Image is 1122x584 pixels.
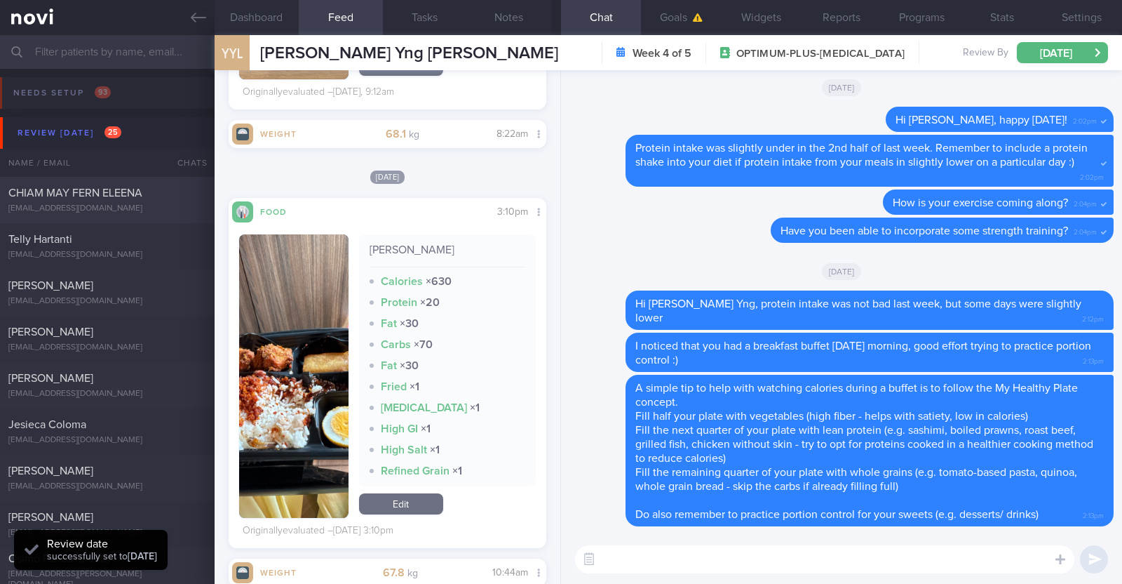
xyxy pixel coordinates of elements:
div: Weight [253,127,309,139]
strong: 68.1 [386,128,406,140]
span: 2:04pm [1074,196,1097,209]
span: Osimo Panduwinarto [8,553,110,564]
span: A simple tip to help with watching calories during a buffet is to follow the My Healthy Plate con... [635,383,1078,408]
span: 2:04pm [1074,224,1097,237]
strong: Fat [381,318,397,329]
strong: × 630 [426,276,452,287]
span: CHIAM MAY FERN ELEENA [8,187,142,199]
span: 2:12pm [1082,311,1104,324]
strong: Calories [381,276,423,287]
span: [DATE] [370,171,405,184]
strong: High GI [381,423,418,434]
span: [PERSON_NAME] [8,373,93,384]
span: Fill the remaining quarter of your plate with whole grains (e.g. tomato-based pasta, quinoa, whol... [635,467,1077,492]
img: Nasi Lemak [239,234,349,518]
div: [EMAIL_ADDRESS][DOMAIN_NAME] [8,435,206,446]
strong: × 30 [400,318,419,329]
strong: Carbs [381,339,411,350]
span: Hi [PERSON_NAME], happy [DATE]! [895,114,1067,126]
strong: Protein [381,297,417,308]
span: 93 [95,86,111,98]
div: [EMAIL_ADDRESS][DOMAIN_NAME] [8,528,206,538]
strong: × 1 [421,423,431,434]
span: Review By [963,47,1008,60]
span: 3:10pm [497,207,528,217]
span: Fill the next quarter of your plate with lean protein (e.g. sashimi, boiled prawns, roast beef, g... [635,425,1093,464]
span: Do also remember to practice portion control for your sweets (e.g. desserts/ drinks) [635,509,1039,520]
strong: Fried [381,381,407,392]
strong: × 70 [414,339,433,350]
div: Review date [47,537,157,551]
span: 2:02pm [1073,113,1097,126]
div: [EMAIL_ADDRESS][DOMAIN_NAME] [8,482,206,492]
span: [PERSON_NAME] [8,280,93,291]
div: [PERSON_NAME] [370,243,525,267]
span: Hi [PERSON_NAME] Yng, protein intake was not bad last week, but some days were slightly lower [635,298,1081,324]
div: Originally evaluated – [DATE] 3:10pm [243,525,393,538]
div: Needs setup [10,84,114,102]
a: Edit [359,493,443,515]
span: 2:13pm [1083,353,1104,366]
span: Jesieca Coloma [8,419,86,430]
span: How is your exercise coming along? [893,197,1068,208]
strong: Week 4 of 5 [633,46,691,60]
strong: [MEDICAL_DATA] [381,402,467,413]
div: [EMAIL_ADDRESS][DOMAIN_NAME] [8,296,206,307]
span: [PERSON_NAME] Yng [PERSON_NAME] [260,45,558,62]
span: [DATE] [822,79,862,96]
strong: × 30 [400,360,419,371]
div: Chats [158,149,215,177]
span: Fill half your plate with vegetables (high fiber - helps with satiety, low in calories) [635,411,1028,422]
div: YYL [211,27,253,81]
span: 10:44am [492,568,528,578]
div: [EMAIL_ADDRESS][DOMAIN_NAME] [8,389,206,399]
strong: High Salt [381,444,427,456]
div: Review [DATE] [14,124,125,142]
strong: Refined Grain [381,465,450,477]
strong: × 1 [452,465,462,477]
span: 25 [104,126,121,138]
strong: × 1 [410,381,419,392]
div: [EMAIL_ADDRESS][DOMAIN_NAME] [8,250,206,260]
span: 2:13pm [1083,507,1104,521]
span: [PERSON_NAME] [8,326,93,338]
span: Have you been able to incorporate some strength training? [780,225,1068,237]
span: 8:22am [496,129,528,139]
small: kg [407,569,418,578]
small: kg [409,130,419,140]
strong: × 1 [470,402,480,413]
span: [PERSON_NAME] [8,512,93,523]
strong: × 20 [420,297,440,308]
div: Food [253,205,309,217]
div: [EMAIL_ADDRESS][DOMAIN_NAME] [8,204,206,214]
div: Originally evaluated – [DATE], 9:12am [243,86,394,99]
span: Telly Hartanti [8,234,72,245]
div: [EMAIL_ADDRESS][DOMAIN_NAME] [8,343,206,353]
strong: × 1 [430,444,440,456]
strong: Fat [381,360,397,371]
span: 2:02pm [1080,169,1104,182]
span: successfully set to [47,552,157,562]
button: [DATE] [1017,42,1108,63]
span: [PERSON_NAME] [8,465,93,477]
span: [DATE] [822,263,862,280]
span: OPTIMUM-PLUS-[MEDICAL_DATA] [736,47,905,61]
div: Weight [253,566,309,578]
span: I noticed that you had a breakfast buffet [DATE] morning, good effort trying to practice portion ... [635,340,1091,366]
strong: [DATE] [128,552,157,562]
span: Protein intake was slightly under in the 2nd half of last week. Remember to include a protein sha... [635,142,1088,168]
strong: 67.8 [383,567,405,578]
